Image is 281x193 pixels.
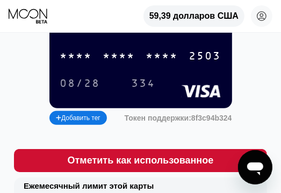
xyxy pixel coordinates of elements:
[52,75,109,92] div: 08/28
[189,50,221,63] font: 2503
[61,114,100,122] font: Добавить тег
[60,78,100,90] font: 08/28
[49,111,107,125] div: Добавить тег
[24,181,154,190] font: Ежемесячный лимит этой карты
[238,150,272,184] iframe: Кнопка запуска окна обмена сообщениями
[125,114,232,122] div: Токен поддержки:8f3c94b324
[191,114,232,122] font: 8f3c94b324
[132,78,156,90] font: 334
[149,11,239,20] font: 59,39 долларов США
[14,149,267,172] div: Отметить как использованное
[68,155,214,166] font: Отметить как использованное
[125,114,191,122] font: Токен поддержки:
[143,5,244,27] div: 59,39 долларов США
[124,75,164,92] div: 334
